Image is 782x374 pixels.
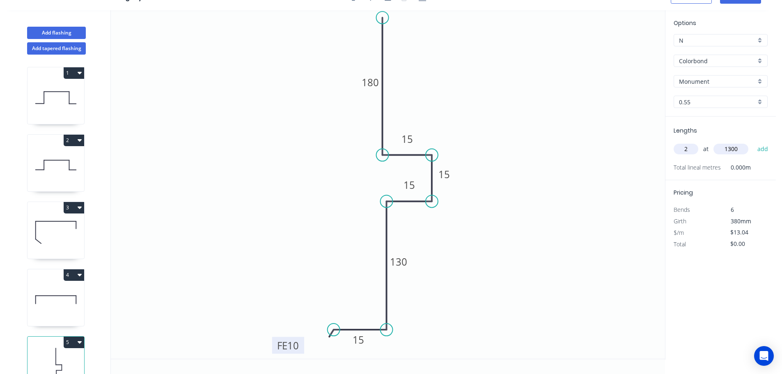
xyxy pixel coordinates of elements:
[679,77,756,86] input: Colour
[674,229,684,236] span: $/m
[731,217,751,225] span: 380mm
[64,337,84,348] button: 5
[64,67,84,79] button: 1
[111,10,665,359] svg: 0
[64,202,84,213] button: 3
[674,19,696,27] span: Options
[753,142,773,156] button: add
[674,217,686,225] span: Girth
[679,57,756,65] input: Material
[64,269,84,281] button: 4
[731,206,734,213] span: 6
[679,98,756,106] input: Thickness
[287,339,299,352] tspan: 10
[277,339,287,352] tspan: FE
[438,167,450,181] tspan: 15
[404,178,415,192] tspan: 15
[674,126,697,135] span: Lengths
[721,162,751,173] span: 0.000m
[390,255,407,268] tspan: 130
[362,76,379,89] tspan: 180
[64,135,84,146] button: 2
[401,132,413,146] tspan: 15
[674,240,686,248] span: Total
[754,346,774,366] div: Open Intercom Messenger
[674,188,693,197] span: Pricing
[353,333,364,346] tspan: 15
[27,42,86,55] button: Add tapered flashing
[679,36,756,45] input: Price level
[674,162,721,173] span: Total lineal metres
[27,27,86,39] button: Add flashing
[674,206,690,213] span: Bends
[703,143,709,155] span: at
